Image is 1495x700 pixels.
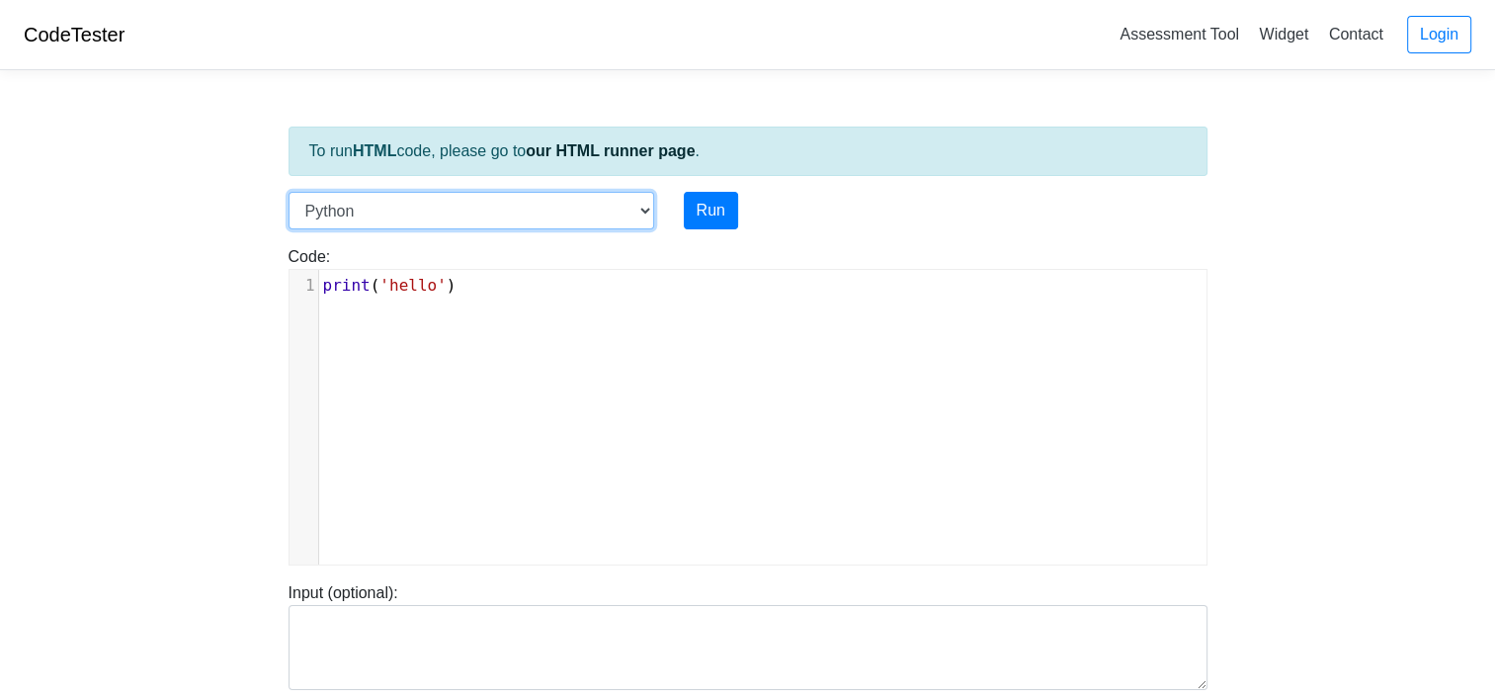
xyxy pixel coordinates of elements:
a: our HTML runner page [526,142,695,159]
button: Run [684,192,738,229]
div: To run code, please go to . [289,127,1207,176]
span: 'hello' [379,276,446,295]
div: 1 [290,274,318,298]
a: Widget [1251,18,1316,50]
span: ( ) [323,276,457,295]
a: CodeTester [24,24,125,45]
span: print [323,276,371,295]
a: Login [1407,16,1471,53]
a: Assessment Tool [1112,18,1247,50]
div: Code: [274,245,1222,566]
strong: HTML [353,142,396,159]
a: Contact [1321,18,1391,50]
div: Input (optional): [274,581,1222,690]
